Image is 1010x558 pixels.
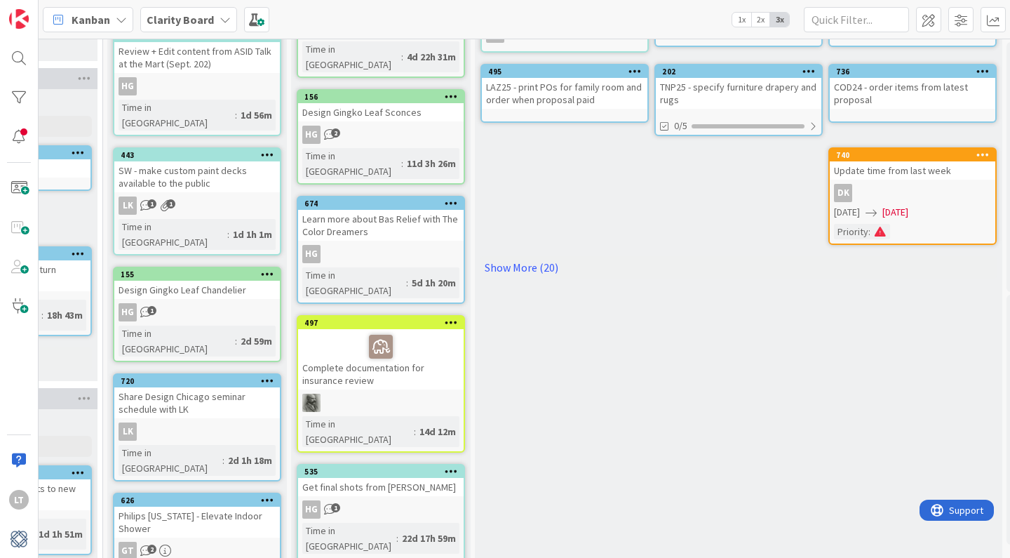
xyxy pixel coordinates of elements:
[662,67,821,77] div: 202
[298,245,464,263] div: HG
[298,197,464,241] div: 674Learn more about Bas Relief with The Color Dreamers
[403,49,459,65] div: 4d 22h 31m
[302,394,321,412] img: PA
[830,149,995,161] div: 740
[304,92,464,102] div: 156
[298,197,464,210] div: 674
[114,387,280,418] div: Share Design Chicago seminar schedule with LK
[302,500,321,519] div: HG
[35,526,86,542] div: 1d 1h 51m
[235,333,237,349] span: :
[235,107,237,123] span: :
[114,161,280,192] div: SW - make custom paint decks available to the public
[114,507,280,538] div: Philips [US_STATE] - Elevate Indoor Shower
[114,303,280,321] div: HG
[830,65,995,109] div: 736COD24 - order items from latest proposal
[302,41,401,72] div: Time in [GEOGRAPHIC_DATA]
[298,394,464,412] div: PA
[114,494,280,507] div: 626
[482,78,647,109] div: LAZ25 - print POs for family room and order when proposal paid
[166,199,175,208] span: 1
[398,531,459,546] div: 22d 17h 59m
[403,156,459,171] div: 11d 3h 26m
[298,210,464,241] div: Learn more about Bas Relief with The Color Dreamers
[656,65,821,109] div: 202TNP25 - specify furniture drapery and rugs
[830,149,995,180] div: 740Update time from last week
[804,7,909,32] input: Quick Filter...
[302,523,396,554] div: Time in [GEOGRAPHIC_DATA]
[114,423,280,441] div: LK
[43,307,86,323] div: 18h 43m
[302,416,414,447] div: Time in [GEOGRAPHIC_DATA]
[119,445,222,476] div: Time in [GEOGRAPHIC_DATA]
[298,91,464,121] div: 156Design Gingko Leaf Sconces
[882,205,908,220] span: [DATE]
[302,148,401,179] div: Time in [GEOGRAPHIC_DATA]
[732,13,751,27] span: 1x
[868,224,870,239] span: :
[396,531,398,546] span: :
[414,424,416,439] span: :
[834,184,852,202] div: DK
[401,156,403,171] span: :
[656,65,821,78] div: 202
[830,184,995,202] div: DK
[119,197,137,215] div: LK
[304,467,464,477] div: 535
[401,49,403,65] span: :
[41,307,43,323] span: :
[114,197,280,215] div: LK
[114,149,280,161] div: 443
[770,13,789,27] span: 3x
[331,128,340,138] span: 2
[9,9,29,29] img: Visit kanbanzone.com
[229,227,276,242] div: 1d 1h 1m
[222,453,224,468] span: :
[830,65,995,78] div: 736
[114,268,280,281] div: 155
[480,256,997,279] a: Show More (20)
[302,267,406,298] div: Time in [GEOGRAPHIC_DATA]
[298,317,464,390] div: 497Complete documentation for insurance review
[114,77,280,95] div: HG
[408,275,459,291] div: 5d 1h 20m
[836,67,995,77] div: 736
[488,67,647,77] div: 495
[302,126,321,144] div: HG
[298,103,464,121] div: Design Gingko Leaf Sconces
[834,205,860,220] span: [DATE]
[836,150,995,160] div: 740
[298,465,464,478] div: 535
[114,375,280,387] div: 720
[298,465,464,496] div: 535Get final shots from [PERSON_NAME]
[834,224,868,239] div: Priority
[114,281,280,299] div: Design Gingko Leaf Chandelier
[119,423,137,441] div: LK
[9,529,29,549] img: avatar
[406,275,408,291] span: :
[119,77,137,95] div: HG
[121,150,280,160] div: 443
[237,107,276,123] div: 1d 56m
[224,453,276,468] div: 2d 1h 18m
[298,500,464,519] div: HG
[114,29,280,73] div: 758Review + Edit content from ASID Talk at the Mart (Sept. 202)
[147,13,214,27] b: Clarity Board
[298,329,464,390] div: Complete documentation for insurance review
[237,333,276,349] div: 2d 59m
[147,199,156,208] span: 1
[119,326,235,357] div: Time in [GEOGRAPHIC_DATA]
[121,496,280,505] div: 626
[114,42,280,73] div: Review + Edit content from ASID Talk at the Mart (Sept. 202)
[119,219,227,250] div: Time in [GEOGRAPHIC_DATA]
[147,545,156,554] span: 2
[298,126,464,144] div: HG
[147,306,156,315] span: 1
[331,503,340,512] span: 1
[302,245,321,263] div: HG
[29,2,64,19] span: Support
[830,161,995,180] div: Update time from last week
[121,376,280,386] div: 720
[298,317,464,329] div: 497
[751,13,770,27] span: 2x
